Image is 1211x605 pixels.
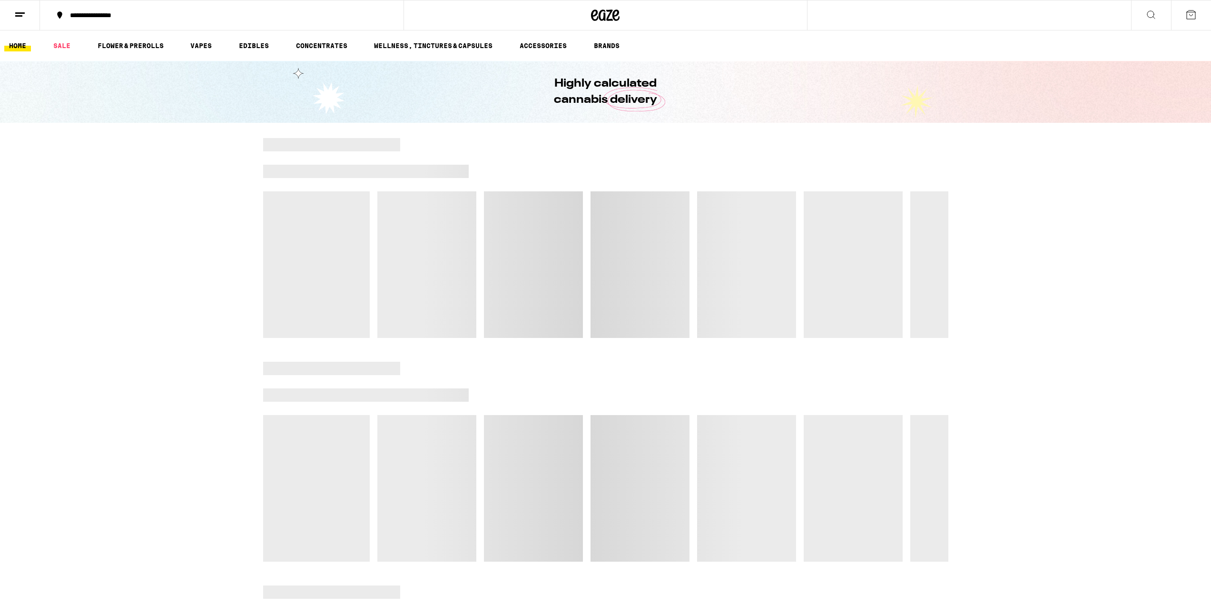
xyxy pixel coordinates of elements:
a: BRANDS [589,40,624,51]
h1: Highly calculated cannabis delivery [527,76,684,108]
a: ACCESSORIES [515,40,571,51]
a: WELLNESS, TINCTURES & CAPSULES [369,40,497,51]
a: EDIBLES [234,40,274,51]
a: SALE [49,40,75,51]
a: VAPES [186,40,217,51]
a: FLOWER & PREROLLS [93,40,168,51]
a: HOME [4,40,31,51]
a: CONCENTRATES [291,40,352,51]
